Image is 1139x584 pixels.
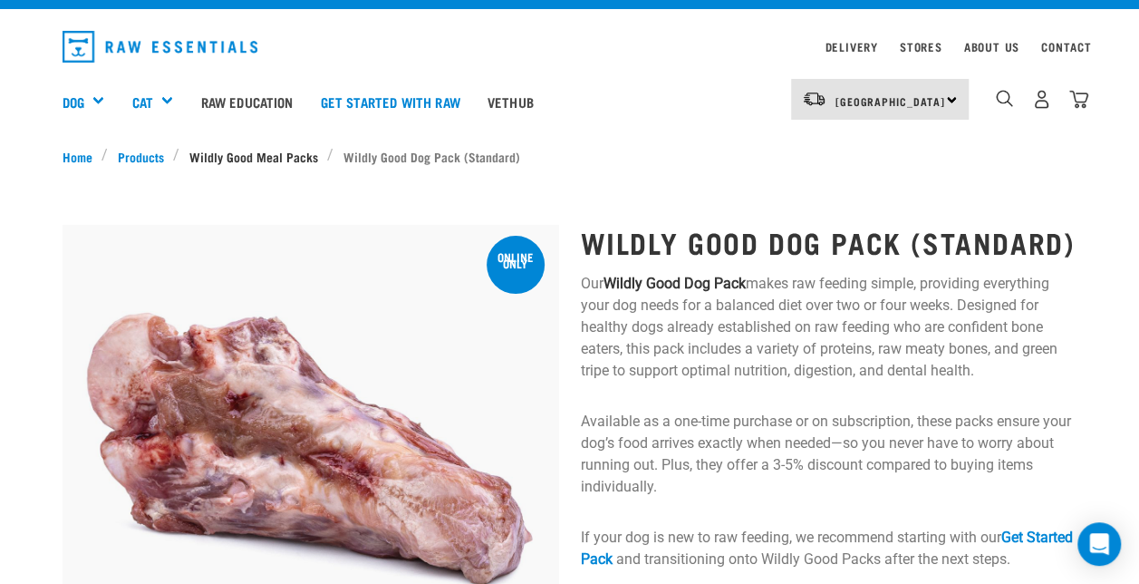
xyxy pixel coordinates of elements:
a: Delivery [825,44,877,50]
img: Raw Essentials Logo [63,31,258,63]
p: If your dog is new to raw feeding, we recommend starting with our and transitioning onto Wildly G... [581,527,1077,570]
a: About Us [963,44,1018,50]
img: van-moving.png [802,91,826,107]
a: Home [63,147,102,166]
a: Raw Education [187,65,306,138]
h1: Wildly Good Dog Pack (Standard) [581,226,1077,258]
nav: dropdown navigation [48,24,1092,70]
img: home-icon@2x.png [1069,90,1088,109]
a: Products [108,147,173,166]
img: home-icon-1@2x.png [996,90,1013,107]
a: Contact [1041,44,1092,50]
a: Wildly Good Meal Packs [179,147,327,166]
nav: breadcrumbs [63,147,1077,166]
a: Dog [63,92,84,112]
span: [GEOGRAPHIC_DATA] [835,98,945,104]
a: Stores [900,44,942,50]
div: Open Intercom Messenger [1077,522,1121,566]
p: Available as a one-time purchase or on subscription, these packs ensure your dog’s food arrives e... [581,411,1077,498]
img: user.png [1032,90,1051,109]
strong: Wildly Good Dog Pack [603,275,746,292]
a: Cat [131,92,152,112]
a: Vethub [474,65,547,138]
p: Our makes raw feeding simple, providing everything your dog needs for a balanced diet over two or... [581,273,1077,382]
a: Get started with Raw [307,65,474,138]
